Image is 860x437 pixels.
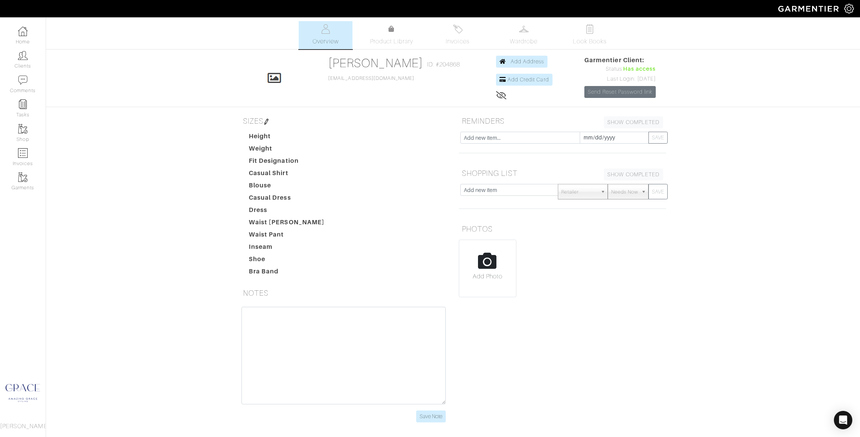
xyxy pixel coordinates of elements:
input: Save Note [416,411,446,422]
img: basicinfo-40fd8af6dae0f16599ec9e87c0ef1c0a1fdea2edbe929e3d69a839185d80c458.svg [321,24,331,34]
span: Product Library [370,37,413,46]
dt: Waist [PERSON_NAME] [243,218,331,230]
dt: Inseam [243,242,331,255]
h5: SIZES [240,113,447,129]
span: Wardrobe [510,37,537,46]
img: pen-cf24a1663064a2ec1b9c1bd2387e9de7a2fa800b781884d57f21acf72779bad2.png [263,119,270,125]
h5: PHOTOS [459,221,666,237]
span: Invoices [446,37,469,46]
a: Wardrobe [497,21,551,49]
a: Invoices [431,21,485,49]
span: Look Books [573,37,607,46]
span: Garmentier Client: [584,56,656,65]
a: SHOW COMPLETED [604,116,663,128]
img: garmentier-logo-header-white-b43fb05a5012e4ada735d5af1a66efaba907eab6374d6393d1fbf88cb4ef424d.png [774,2,844,15]
h5: SHOPPING LIST [459,166,666,181]
img: gear-icon-white-bd11855cb880d31180b6d7d6211b90ccbf57a29d726f0c71d8c61bd08dd39cc2.png [844,4,854,13]
a: Look Books [563,21,617,49]
dt: Blouse [243,181,331,193]
button: SAVE [648,132,668,144]
span: Retailer [561,184,597,200]
a: Add Credit Card [496,74,552,86]
img: orders-icon-0abe47150d42831381b5fb84f609e132dff9fe21cb692f30cb5eec754e2cba89.png [18,148,28,158]
img: wardrobe-487a4870c1b7c33e795ec22d11cfc2ed9d08956e64fb3008fe2437562e282088.svg [519,24,529,34]
dt: Casual Shirt [243,169,331,181]
h5: REMINDERS [459,113,666,129]
a: Send Reset Password link [584,86,656,98]
span: ID: #204868 [427,60,460,69]
dt: Dress [243,205,331,218]
span: Overview [313,37,338,46]
a: [EMAIL_ADDRESS][DOMAIN_NAME] [328,76,414,81]
span: Add Address [511,58,544,65]
span: Needs Now [611,184,638,200]
dt: Shoe [243,255,331,267]
img: garments-icon-b7da505a4dc4fd61783c78ac3ca0ef83fa9d6f193b1c9dc38574b1d14d53ca28.png [18,172,28,182]
img: garments-icon-b7da505a4dc4fd61783c78ac3ca0ef83fa9d6f193b1c9dc38574b1d14d53ca28.png [18,124,28,134]
img: comment-icon-a0a6a9ef722e966f86d9cbdc48e553b5cf19dbc54f86b18d962a5391bc8f6eb6.png [18,75,28,85]
img: clients-icon-6bae9207a08558b7cb47a8932f037763ab4055f8c8b6bfacd5dc20c3e0201464.png [18,51,28,60]
input: Add new item [460,184,558,196]
a: Overview [299,21,352,49]
dt: Height [243,132,331,144]
dt: Casual Dress [243,193,331,205]
span: Has access [623,65,656,73]
div: Open Intercom Messenger [834,411,852,429]
a: SHOW COMPLETED [604,169,663,180]
a: Add Address [496,56,548,68]
button: SAVE [648,184,668,199]
h5: NOTES [240,285,447,301]
a: Product Library [365,25,418,46]
a: [PERSON_NAME] [328,56,423,70]
dt: Bra Band [243,267,331,279]
dt: Weight [243,144,331,156]
dt: Waist Pant [243,230,331,242]
img: orders-27d20c2124de7fd6de4e0e44c1d41de31381a507db9b33961299e4e07d508b8c.svg [453,24,463,34]
div: Status: [584,65,656,73]
img: todo-9ac3debb85659649dc8f770b8b6100bb5dab4b48dedcbae339e5042a72dfd3cc.svg [585,24,595,34]
dt: Fit Designation [243,156,331,169]
span: Add Credit Card [508,76,549,83]
div: Last Login: [DATE] [584,75,656,83]
img: reminder-icon-8004d30b9f0a5d33ae49ab947aed9ed385cf756f9e5892f1edd6e32f2345188e.png [18,99,28,109]
img: dashboard-icon-dbcd8f5a0b271acd01030246c82b418ddd0df26cd7fceb0bd07c9910d44c42f6.png [18,26,28,36]
input: Add new item... [460,132,580,144]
